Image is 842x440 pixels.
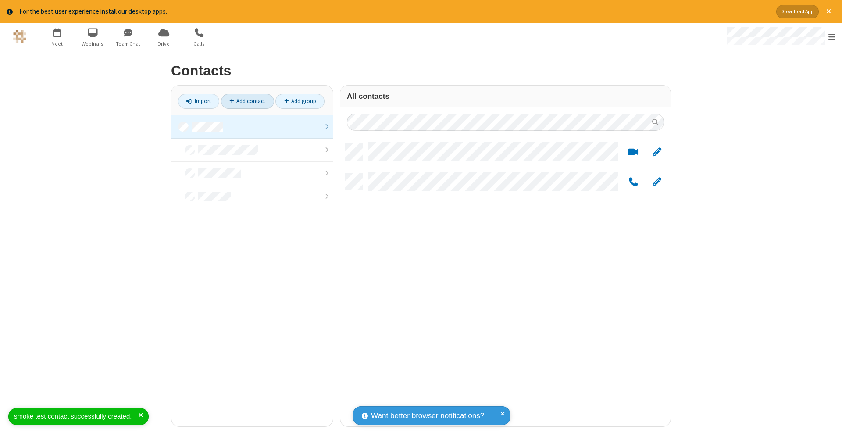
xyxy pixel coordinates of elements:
[178,94,219,109] a: Import
[718,23,842,50] div: Open menu
[41,40,74,48] span: Meet
[171,63,671,79] h2: Contacts
[624,147,642,157] button: Start a video meeting
[648,176,665,187] button: Edit
[14,411,139,422] div: smoke test contact successfully created.
[275,94,325,109] a: Add group
[3,23,36,50] button: Logo
[624,176,642,187] button: Call by phone
[19,7,770,17] div: For the best user experience install our desktop apps.
[147,40,180,48] span: Drive
[13,30,26,43] img: QA Selenium DO NOT DELETE OR CHANGE
[112,40,145,48] span: Team Chat
[183,40,216,48] span: Calls
[371,410,484,422] span: Want better browser notifications?
[221,94,274,109] a: Add contact
[776,5,819,18] button: Download App
[347,92,664,100] h3: All contacts
[76,40,109,48] span: Webinars
[340,137,671,427] div: grid
[648,147,665,157] button: Edit
[822,5,835,18] button: Close alert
